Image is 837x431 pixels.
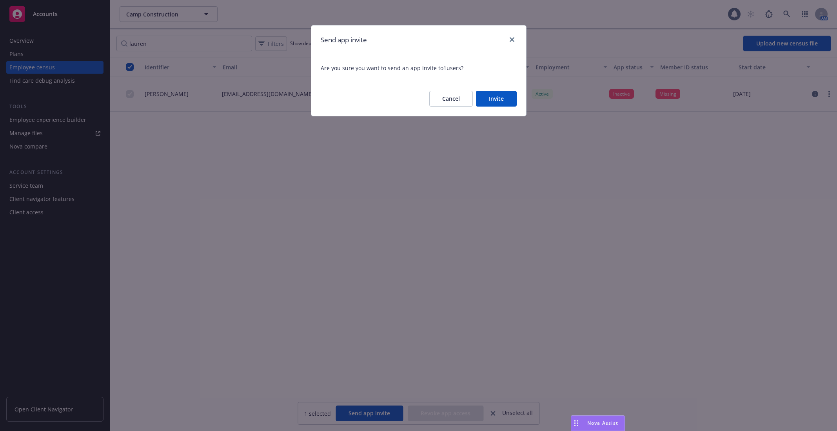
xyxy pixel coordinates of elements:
[571,416,581,431] div: Drag to move
[571,415,625,431] button: Nova Assist
[321,35,367,45] h1: Send app invite
[429,91,473,107] button: Cancel
[476,91,517,107] button: Invite
[507,35,517,44] a: close
[587,420,618,426] span: Nova Assist
[311,54,526,81] span: Are you sure you want to send an app invite to 1 users?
